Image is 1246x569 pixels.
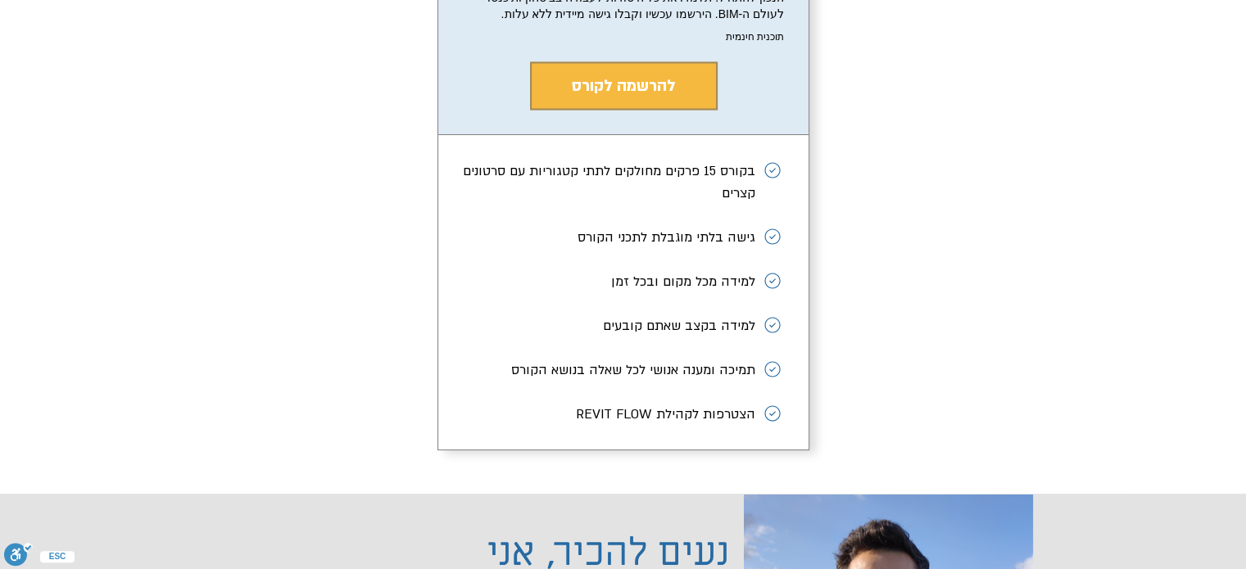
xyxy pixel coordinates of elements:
li: גישה בלתי מוגבלת לתכני הקורס [463,215,784,260]
li: למידה בקצב שאתם קובעים [463,304,784,348]
span: תוכנית חינמית [463,32,784,42]
li: הצטרפות לקהילת REVIT FLOW [463,392,784,426]
button: להרשמה לקורס [530,61,718,110]
li: למידה מכל מקום ובכל זמן [463,260,784,304]
span: להרשמה לקורס [572,75,676,96]
li: תמיכה ומענה אנושי לכל שאלה בנושא הקורס [463,348,784,392]
li: בקורס 15 פרקים מחולקים לתתי קטגוריות עם סרטונים קצרים [463,160,784,215]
